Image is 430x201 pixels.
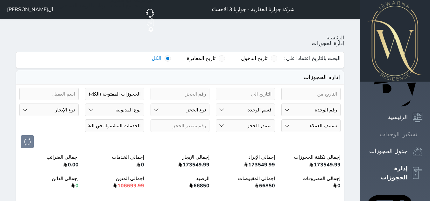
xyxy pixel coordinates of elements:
p: 0.00 [19,162,79,170]
a: جدول الحجوزات [368,147,422,156]
p: الكل [152,55,161,62]
span: إجمالى الإيجار [151,155,210,160]
div: الرئيسية [388,113,408,122]
a: الدعم الفني [60,9,154,18]
p: 173549.99 [151,162,210,170]
p: 0 [85,162,144,170]
a: إدارة الحجوزات [312,40,344,47]
span: غير مرتبط مع المنصة الوطنية للرصد السياحي [60,2,154,9]
span: ال[PERSON_NAME] [7,7,53,12]
input: رقم الحجز [151,88,210,100]
span: إجمالى الخدمات [85,155,144,160]
p: 0 [19,183,79,191]
span: إجمالى الدائن [19,176,79,181]
span: إجمالى المصروفات [281,176,341,181]
div: البحث بالتاريخ اعتمادا علي : [284,56,341,61]
div: تسكين الوحدات [380,130,417,139]
p: 173549.99 [281,162,341,170]
p: 0 [281,183,341,191]
a: Notifications [148,26,154,32]
input: رقم مصدر الحجز [151,119,210,132]
p: 173549.99 [216,162,275,170]
a: تسكين الوحدات [368,130,422,139]
input: اسم العميل [19,88,79,100]
a: ملاحظات فريق العمل [368,58,422,113]
p: 106699.99 [85,183,144,191]
p: 66850 [216,183,275,191]
a: إدارة الحجوزات [368,164,422,183]
div: إدارة الحجوزات [368,164,408,183]
div: جدول الحجوزات [369,147,408,156]
span: اجمالى الضرائب [19,155,79,160]
span: إجمالى الإيراد [216,155,275,160]
a: الرئيسية [327,34,344,41]
p: تاريخ المغادرة [187,55,215,62]
span: الرصيد [151,176,210,181]
div: شركة جوارنا العقارية - جوارنا 3 الاحساء [212,6,295,13]
div: إدارة الحجوزات [16,70,344,85]
p: تاريخ الدخول [241,55,267,62]
span: إجمالى المدين [85,176,144,181]
span: إجمالي تكلفة الحجوزات [281,155,341,160]
input: التاريخ من [281,88,341,100]
input: التاريخ الى [216,88,275,100]
a: الرئيسية [368,113,422,122]
a: ملاحظات فريق العمل [60,18,154,26]
span: إجمالى المقبوضات [216,176,275,181]
p: 66850 [151,183,210,191]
